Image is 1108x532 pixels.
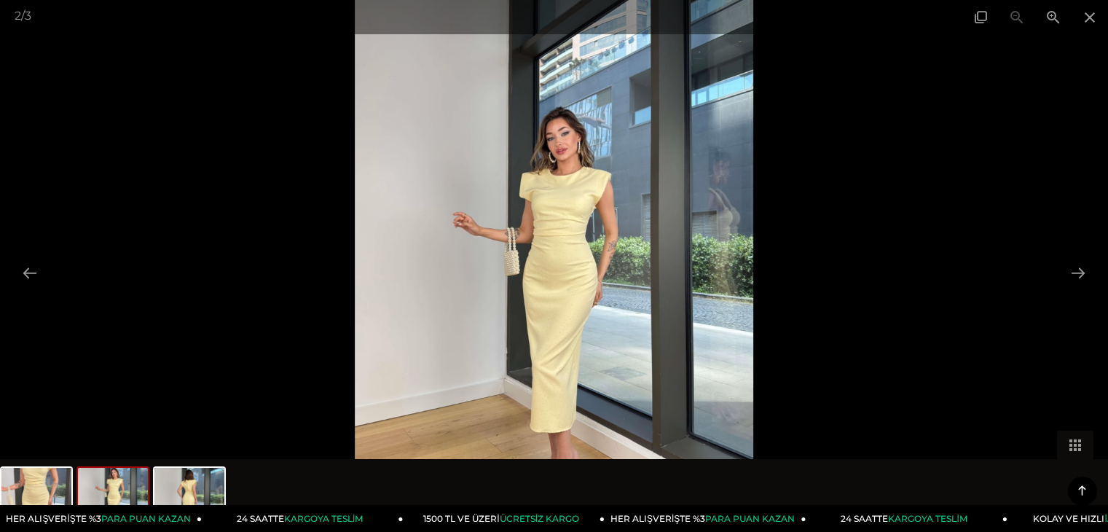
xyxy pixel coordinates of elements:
[284,513,363,524] span: KARGOYA TESLİM
[1057,431,1093,459] button: Toggle thumbnails
[202,505,404,532] a: 24 SAATTEKARGOYA TESLİM
[15,9,21,23] span: 2
[888,513,967,524] span: KARGOYA TESLİM
[705,513,795,524] span: PARA PUAN KAZAN
[154,468,224,523] img: jesep-elbise-25y065-e-a88e.jpg
[1,468,71,523] img: jesep-elbise-25y065--bd03-.jpg
[25,9,31,23] span: 3
[500,513,579,524] span: ÜCRETSİZ KARGO
[605,505,806,532] a: HER ALIŞVERİŞTE %3PARA PUAN KAZAN
[806,505,1008,532] a: 24 SAATTEKARGOYA TESLİM
[101,513,191,524] span: PARA PUAN KAZAN
[1,505,203,532] a: HER ALIŞVERİŞTE %3PARA PUAN KAZAN
[404,505,605,532] a: 1500 TL VE ÜZERİÜCRETSİZ KARGO
[78,468,148,523] img: jesep-elbise-25y065-0b30d0.jpg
